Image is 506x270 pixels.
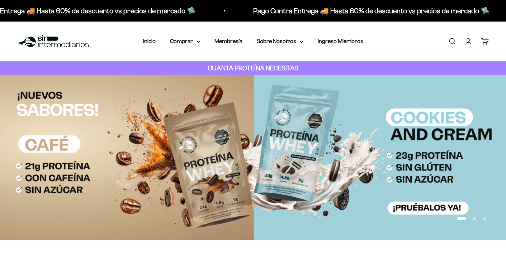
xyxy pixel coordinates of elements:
[214,38,242,44] a: Membresía
[252,5,488,17] p: Pago Contra Entrega 🚚 Hasta 60% de descuento vs precios de mercado 🛸
[170,37,200,46] summary: Comprar
[318,38,363,44] a: Ingreso Miembros
[143,38,156,44] a: Inicio
[208,64,298,72] strong: CUANTA PROTEÍNA NECESITAS
[257,37,303,46] summary: Sobre Nosotros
